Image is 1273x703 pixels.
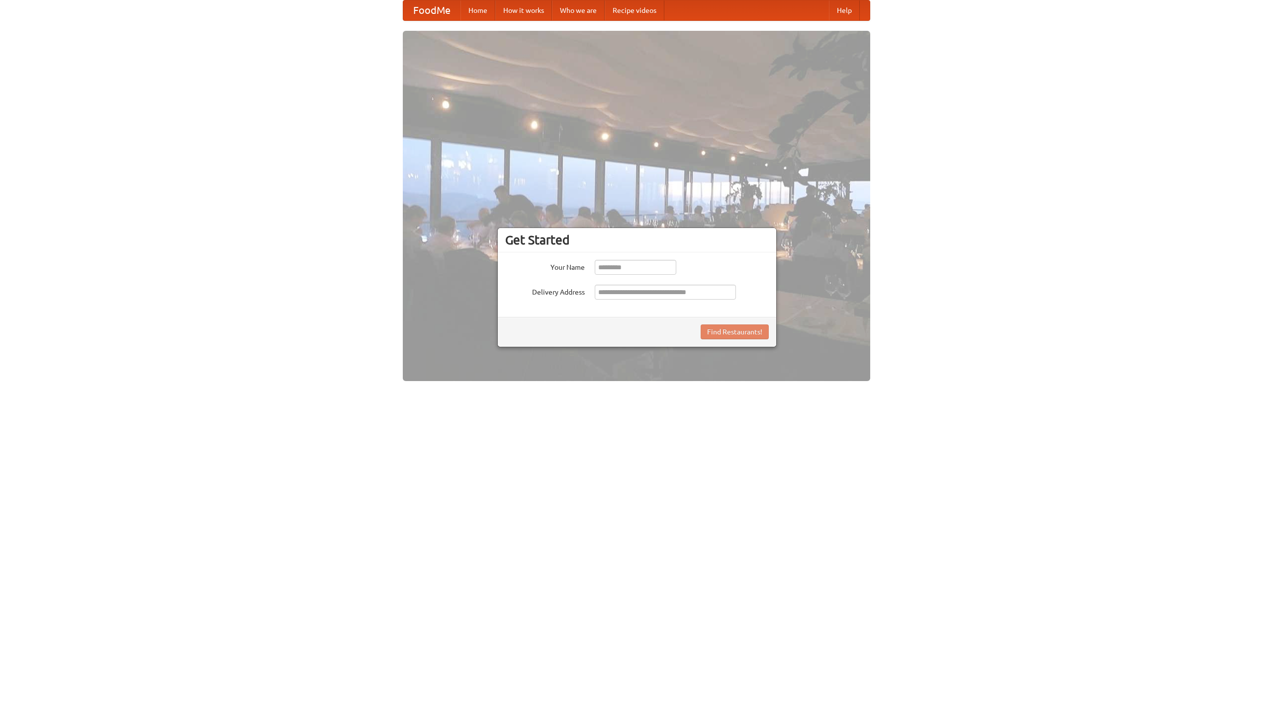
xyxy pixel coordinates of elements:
a: Home [460,0,495,20]
a: Who we are [552,0,605,20]
a: Recipe videos [605,0,664,20]
a: Help [829,0,860,20]
h3: Get Started [505,233,769,247]
button: Find Restaurants! [701,324,769,339]
label: Delivery Address [505,285,585,297]
a: How it works [495,0,552,20]
label: Your Name [505,260,585,272]
a: FoodMe [403,0,460,20]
